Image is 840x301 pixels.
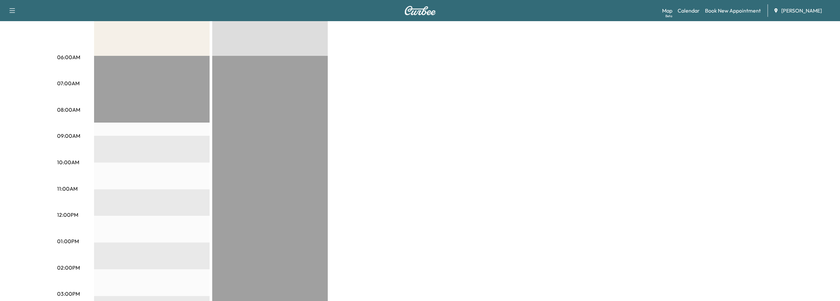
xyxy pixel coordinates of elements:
[57,106,80,114] p: 08:00AM
[781,7,822,15] span: [PERSON_NAME]
[57,211,78,219] p: 12:00PM
[57,185,78,193] p: 11:00AM
[57,53,80,61] p: 06:00AM
[678,7,700,15] a: Calendar
[404,6,436,15] img: Curbee Logo
[57,290,80,298] p: 03:00PM
[57,79,80,87] p: 07:00AM
[662,7,672,15] a: MapBeta
[705,7,761,15] a: Book New Appointment
[57,158,79,166] p: 10:00AM
[57,237,79,245] p: 01:00PM
[57,264,80,272] p: 02:00PM
[665,14,672,19] div: Beta
[57,132,80,140] p: 09:00AM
